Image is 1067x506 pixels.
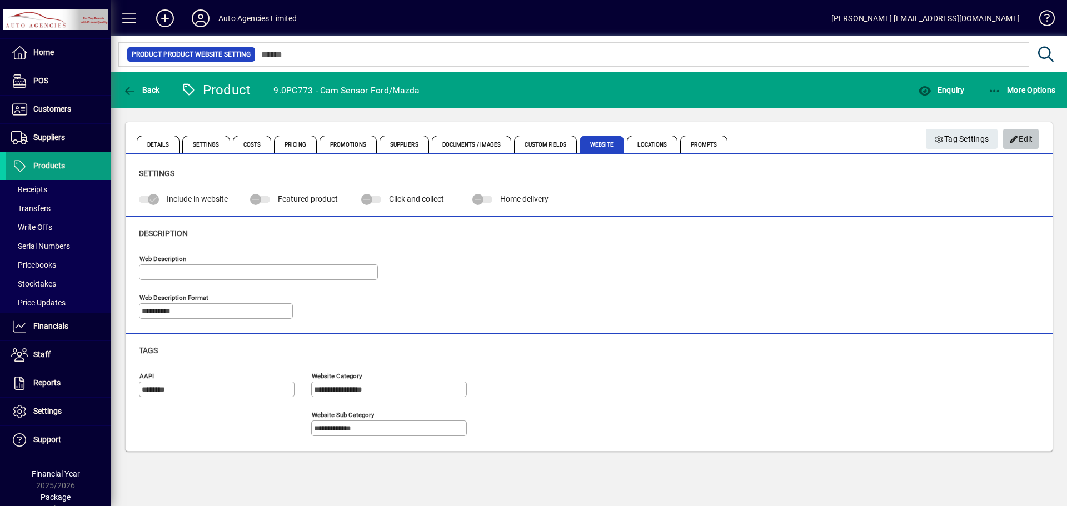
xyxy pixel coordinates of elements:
[831,9,1020,27] div: [PERSON_NAME] [EMAIL_ADDRESS][DOMAIN_NAME]
[1003,129,1039,149] button: Edit
[926,129,998,149] button: Tag Settings
[32,469,80,478] span: Financial Year
[11,185,47,194] span: Receipts
[33,104,71,113] span: Customers
[139,169,174,178] span: Settings
[6,313,111,340] a: Financials
[11,204,51,213] span: Transfers
[11,242,70,251] span: Serial Numbers
[11,223,52,232] span: Write Offs
[120,80,163,100] button: Back
[988,86,1056,94] span: More Options
[11,279,56,288] span: Stocktakes
[139,372,154,379] mat-label: AAPI
[312,410,374,418] mat-label: Website Sub Category
[33,435,61,444] span: Support
[11,298,66,307] span: Price Updates
[139,229,188,238] span: Description
[432,136,512,153] span: Documents / Images
[918,86,964,94] span: Enquiry
[11,260,56,269] span: Pricebooks
[514,136,576,153] span: Custom Fields
[6,341,111,369] a: Staff
[6,218,111,237] a: Write Offs
[6,124,111,152] a: Suppliers
[233,136,272,153] span: Costs
[380,136,429,153] span: Suppliers
[312,372,362,379] mat-label: Website Category
[183,8,218,28] button: Profile
[33,407,62,415] span: Settings
[1009,130,1033,148] span: Edit
[6,255,111,274] a: Pricebooks
[218,9,297,27] div: Auto Agencies Limited
[274,136,317,153] span: Pricing
[680,136,727,153] span: Prompts
[1031,2,1053,38] a: Knowledge Base
[33,76,48,85] span: POS
[6,199,111,218] a: Transfers
[33,350,51,359] span: Staff
[627,136,677,153] span: Locations
[6,67,111,95] a: POS
[985,80,1059,100] button: More Options
[111,80,172,100] app-page-header-button: Back
[33,48,54,57] span: Home
[6,426,111,454] a: Support
[33,161,65,170] span: Products
[6,398,111,425] a: Settings
[6,96,111,123] a: Customers
[167,194,228,203] span: Include in website
[139,346,158,355] span: Tags
[41,493,71,502] span: Package
[123,86,160,94] span: Back
[6,180,111,199] a: Receipts
[139,254,186,262] mat-label: Web Description
[33,378,61,387] span: Reports
[935,130,989,148] span: Tag Settings
[273,82,419,99] div: 9.0PC773 - Cam Sensor Ford/Mazda
[132,49,251,60] span: Product Product Website Setting
[278,194,338,203] span: Featured product
[6,237,111,255] a: Serial Numbers
[33,133,65,142] span: Suppliers
[147,8,183,28] button: Add
[6,293,111,312] a: Price Updates
[580,136,625,153] span: Website
[320,136,377,153] span: Promotions
[6,39,111,67] a: Home
[139,293,208,301] mat-label: Web Description Format
[6,274,111,293] a: Stocktakes
[137,136,180,153] span: Details
[500,194,549,203] span: Home delivery
[182,136,230,153] span: Settings
[181,81,251,99] div: Product
[389,194,444,203] span: Click and collect
[6,369,111,397] a: Reports
[33,322,68,330] span: Financials
[915,80,967,100] button: Enquiry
